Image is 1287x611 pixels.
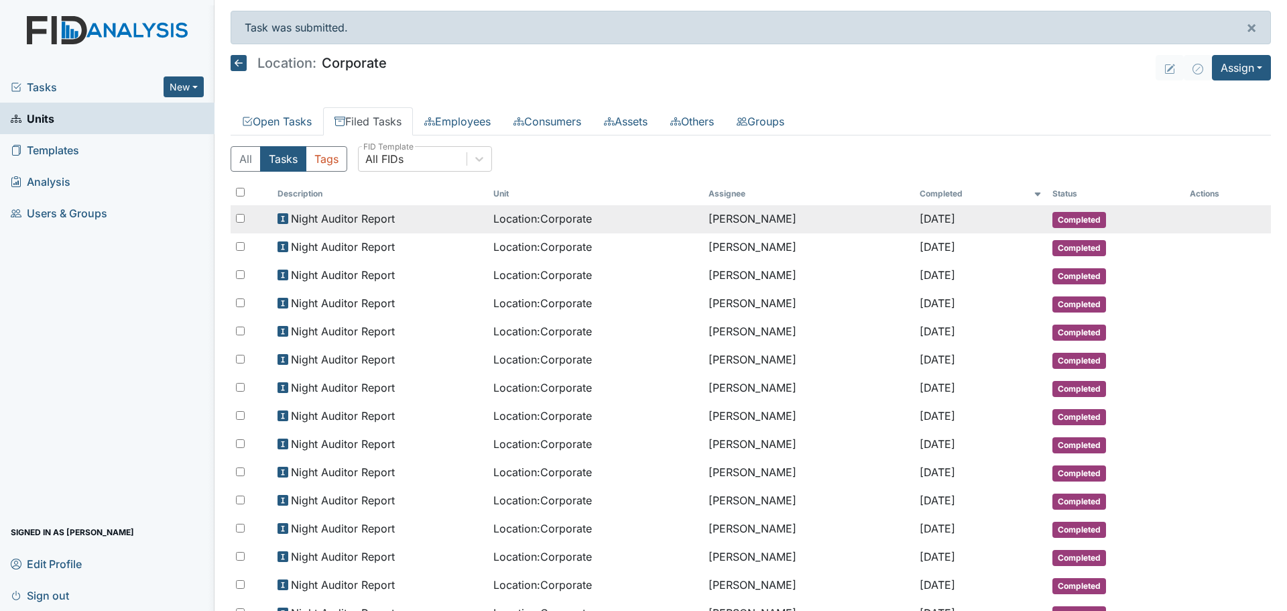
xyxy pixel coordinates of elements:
button: New [164,76,204,97]
span: Night Auditor Report [291,549,395,565]
span: [DATE] [920,296,955,310]
span: Completed [1052,409,1106,425]
a: Open Tasks [231,107,323,135]
span: Night Auditor Report [291,464,395,480]
button: Tags [306,146,347,172]
span: Location : Corporate [493,492,592,508]
span: Location : Corporate [493,295,592,311]
span: Night Auditor Report [291,492,395,508]
span: Location : Corporate [493,577,592,593]
span: Edit Profile [11,553,82,574]
span: Completed [1052,296,1106,313]
span: Location : Corporate [493,239,592,255]
span: [DATE] [920,268,955,282]
span: [DATE] [920,325,955,338]
span: Location : Corporate [493,211,592,227]
span: Night Auditor Report [291,211,395,227]
span: [DATE] [920,437,955,451]
button: Tasks [260,146,306,172]
span: Sign out [11,585,69,606]
span: Completed [1052,268,1106,284]
td: [PERSON_NAME] [703,233,914,262]
span: Location : Corporate [493,464,592,480]
span: [DATE] [920,550,955,563]
a: Employees [413,107,502,135]
span: Analysis [11,171,70,192]
td: [PERSON_NAME] [703,318,914,346]
td: [PERSON_NAME] [703,374,914,402]
span: Completed [1052,465,1106,482]
th: Toggle SortBy [488,182,704,205]
span: Templates [11,140,79,160]
span: [DATE] [920,212,955,225]
td: [PERSON_NAME] [703,431,914,459]
a: Others [659,107,725,135]
th: Actions [1184,182,1251,205]
span: Completed [1052,578,1106,594]
td: [PERSON_NAME] [703,459,914,487]
span: Location : Corporate [493,351,592,368]
span: Completed [1052,212,1106,228]
td: [PERSON_NAME] [703,346,914,374]
span: Night Auditor Report [291,380,395,396]
span: Signed in as [PERSON_NAME] [11,522,134,543]
span: Night Auditor Report [291,323,395,339]
span: [DATE] [920,381,955,394]
span: × [1246,17,1257,37]
a: Assets [593,107,659,135]
span: Completed [1052,325,1106,341]
span: Night Auditor Report [291,436,395,452]
span: Completed [1052,437,1106,453]
button: Assign [1212,55,1271,80]
span: Location : Corporate [493,323,592,339]
span: Completed [1052,381,1106,397]
span: Location: [257,56,316,70]
span: Completed [1052,353,1106,369]
span: Night Auditor Report [291,351,395,368]
span: Night Auditor Report [291,577,395,593]
span: [DATE] [920,409,955,423]
div: All FIDs [365,151,404,167]
td: [PERSON_NAME] [703,515,914,543]
span: Night Auditor Report [291,295,395,311]
div: Type filter [231,146,347,172]
button: All [231,146,261,172]
a: Tasks [11,79,164,95]
span: Night Auditor Report [291,267,395,283]
td: [PERSON_NAME] [703,487,914,515]
span: Users & Groups [11,203,107,223]
span: Completed [1052,550,1106,566]
span: Location : Corporate [493,408,592,424]
td: [PERSON_NAME] [703,205,914,233]
td: [PERSON_NAME] [703,543,914,571]
span: Completed [1052,240,1106,256]
span: Location : Corporate [493,520,592,537]
span: Night Auditor Report [291,520,395,537]
a: Consumers [502,107,593,135]
th: Toggle SortBy [914,182,1046,205]
span: Night Auditor Report [291,239,395,255]
span: Night Auditor Report [291,408,395,424]
span: Location : Corporate [493,267,592,283]
span: [DATE] [920,465,955,479]
span: Units [11,108,54,129]
h5: Corporate [231,55,387,71]
span: [DATE] [920,240,955,254]
span: Completed [1052,522,1106,538]
div: Task was submitted. [231,11,1271,44]
th: Assignee [703,182,914,205]
span: Location : Corporate [493,549,592,565]
td: [PERSON_NAME] [703,262,914,290]
span: Location : Corporate [493,436,592,452]
input: Toggle All Rows Selected [236,188,245,197]
span: [DATE] [920,578,955,592]
span: [DATE] [920,353,955,366]
td: [PERSON_NAME] [703,402,914,431]
a: Filed Tasks [323,107,413,135]
span: [DATE] [920,522,955,535]
th: Toggle SortBy [272,182,488,205]
td: [PERSON_NAME] [703,290,914,318]
span: Location : Corporate [493,380,592,396]
button: × [1233,11,1270,44]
